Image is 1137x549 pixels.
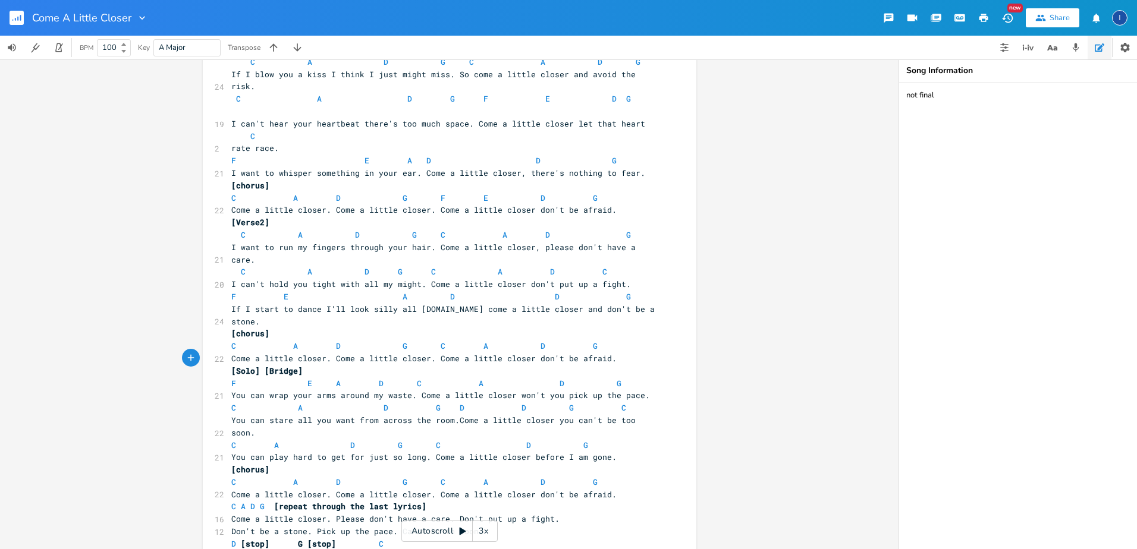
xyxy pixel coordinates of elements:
[336,477,341,487] span: D
[401,520,498,542] div: Autoscroll
[436,440,441,450] span: C
[483,477,488,487] span: A
[231,489,617,500] span: Come a little closer. Come a little closer. Come a little closer don't be afraid.
[365,155,369,166] span: E
[231,440,236,450] span: C
[526,440,531,450] span: D
[583,440,588,450] span: G
[231,402,236,413] span: C
[231,155,236,166] span: F
[231,452,617,462] span: You can play hard to get for just so long. Come a little closer before I am gone.
[231,526,483,537] span: Don't be a stone. Pick up the pace. Can't be to soon.
[522,402,526,413] span: D
[450,93,455,104] span: G
[598,56,602,67] span: D
[569,402,574,413] span: G
[398,440,403,450] span: G
[431,266,436,277] span: C
[274,440,279,450] span: A
[621,402,626,413] span: C
[138,44,150,51] div: Key
[555,291,560,302] span: D
[626,291,631,302] span: G
[593,340,598,351] span: G
[1007,4,1023,12] div: New
[498,266,502,277] span: A
[293,340,298,351] span: A
[80,45,93,51] div: BPM
[545,229,550,240] span: D
[231,353,617,364] span: Come a little closer. Come a little closer. Come a little closer don't be afraid.
[231,217,269,228] span: [Verse2]
[241,538,336,549] span: [stop] G [stop]
[231,304,659,327] span: If I start to dance I'll look silly all [DOMAIN_NAME] come a little closer and don't be a stone.
[1050,12,1070,23] div: Share
[407,93,412,104] span: D
[441,340,445,351] span: C
[473,520,494,542] div: 3x
[617,378,621,389] span: G
[231,193,236,203] span: C
[231,143,279,153] span: rate race.
[403,193,407,203] span: G
[231,242,640,265] span: I want to run my fingers through your hair. Come a little closer, please don't have a care.
[1112,10,1127,26] div: inspectorzu
[483,193,488,203] span: E
[231,328,269,339] span: [chorus]
[365,266,369,277] span: D
[298,402,303,413] span: A
[436,402,441,413] span: G
[899,83,1137,549] textarea: not final
[403,477,407,487] span: G
[550,266,555,277] span: D
[231,415,640,438] span: You can stare all you want from across the room.Come a little closer you can't be too soon.
[231,204,617,215] span: Come a little closer. Come a little closer. Come a little closer don't be afraid.
[231,168,645,178] span: I want to whisper something in your ear. Come a little closer, there's nothing to fear.
[407,155,412,166] span: A
[293,193,298,203] span: A
[384,56,388,67] span: D
[384,402,388,413] span: D
[1026,8,1079,27] button: Share
[593,477,598,487] span: G
[602,266,607,277] span: C
[636,56,640,67] span: G
[398,266,403,277] span: G
[231,501,236,512] span: C
[231,538,236,549] span: D
[379,378,384,389] span: D
[612,93,617,104] span: D
[560,378,564,389] span: D
[260,501,265,512] span: G
[469,56,474,67] span: C
[231,513,560,524] span: Come a little closer. Please don't have a care. Don't put up a fight.
[241,266,246,277] span: C
[284,291,288,302] span: E
[236,93,241,104] span: C
[231,180,269,191] span: [chorus]
[450,291,455,302] span: D
[483,340,488,351] span: A
[241,501,246,512] span: A
[32,12,131,23] span: Come A Little Closer
[307,378,312,389] span: E
[441,229,445,240] span: C
[250,501,255,512] span: D
[541,193,545,203] span: D
[231,118,645,129] span: I can't hear your heartbeat there's too much space. Come a little closer let that heart
[626,93,631,104] span: G
[379,538,384,549] span: C
[231,291,236,302] span: F
[403,291,407,302] span: A
[231,279,631,289] span: I can't hold you tight with all my might. Come a little closer don't put up a fight.
[250,131,255,141] span: C
[441,56,445,67] span: G
[228,44,260,51] div: Transpose
[231,340,236,351] span: C
[317,93,322,104] span: A
[545,93,550,104] span: E
[231,378,236,389] span: F
[1112,4,1127,31] button: I
[441,193,445,203] span: F
[159,42,186,53] span: A Major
